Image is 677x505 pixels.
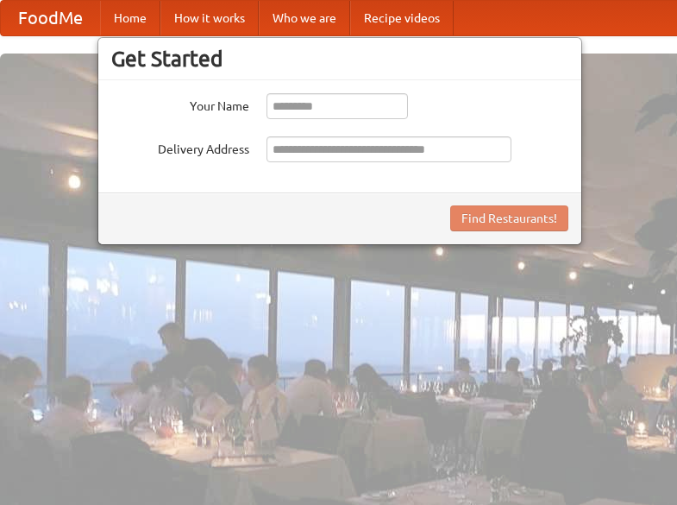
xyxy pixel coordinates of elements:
[111,93,249,115] label: Your Name
[350,1,454,35] a: Recipe videos
[259,1,350,35] a: Who we are
[1,1,100,35] a: FoodMe
[100,1,160,35] a: Home
[111,46,568,72] h3: Get Started
[160,1,259,35] a: How it works
[450,205,568,231] button: Find Restaurants!
[111,136,249,158] label: Delivery Address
